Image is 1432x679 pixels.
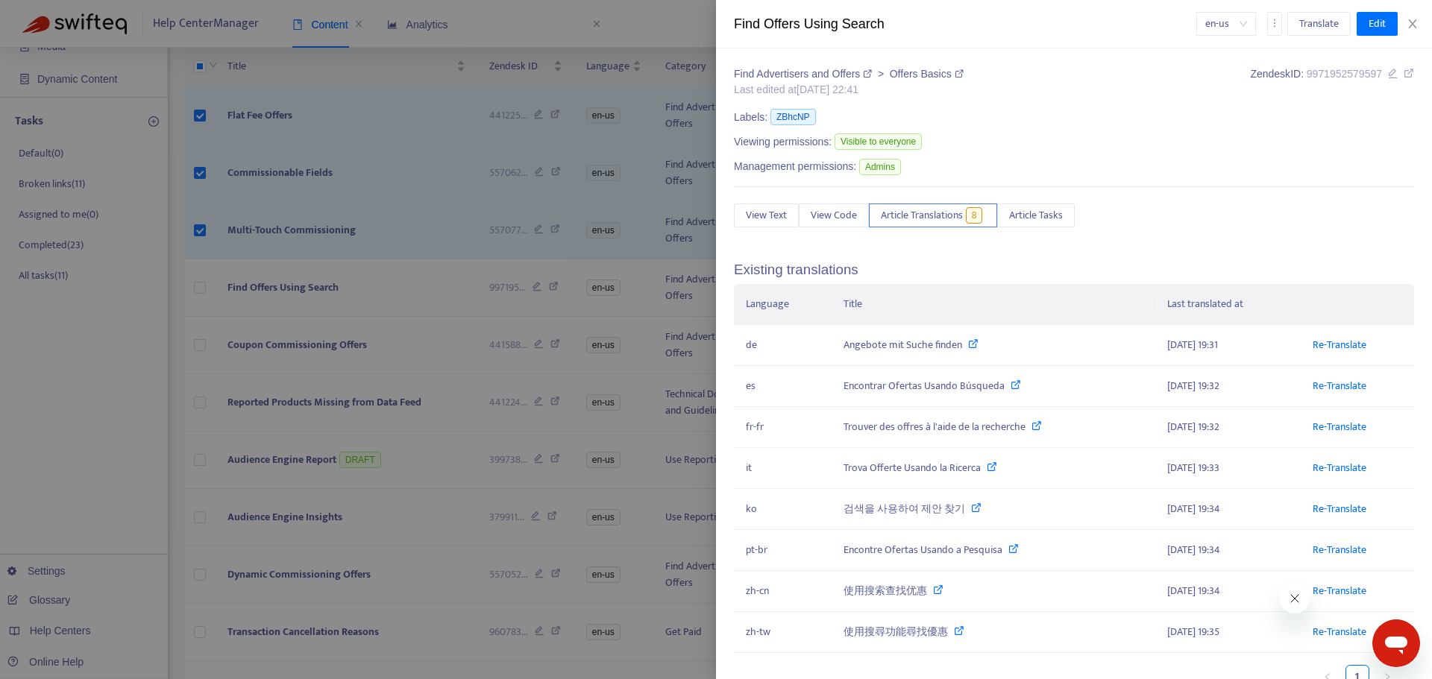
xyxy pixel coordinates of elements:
td: fr-fr [734,407,832,448]
span: View Text [746,207,787,224]
span: more [1269,18,1280,28]
span: Translate [1299,16,1339,32]
div: Angebote mit Suche finden [844,337,1143,353]
div: Zendesk ID: [1250,66,1414,98]
span: Edit [1369,16,1386,32]
div: Find Offers Using Search [734,14,1196,34]
span: Visible to everyone [835,133,922,150]
a: Re-Translate [1313,459,1366,476]
div: 使用搜索查找优惠 [844,583,1143,599]
th: Language [734,284,832,325]
span: en-us [1205,13,1247,35]
td: zh-tw [734,612,832,653]
td: zh-cn [734,571,832,612]
td: [DATE] 19:33 [1155,448,1301,489]
a: Re-Translate [1313,500,1366,517]
a: Re-Translate [1313,418,1366,435]
button: more [1267,12,1282,36]
td: [DATE] 19:34 [1155,571,1301,612]
div: 검색을 사용하여 제안 찾기 [844,501,1143,517]
div: Encontre Ofertas Usando a Pesquisa [844,542,1143,558]
div: Last edited at [DATE] 22:41 [734,82,964,98]
span: ZBhcNP [770,109,816,125]
button: Translate [1287,12,1351,36]
a: Re-Translate [1313,336,1366,353]
td: [DATE] 19:34 [1155,489,1301,530]
td: [DATE] 19:32 [1155,407,1301,448]
button: Close [1402,17,1423,31]
span: View Code [811,207,857,224]
a: Offers Basics [890,68,964,80]
a: Find Advertisers and Offers [734,68,875,80]
span: close [1407,18,1419,30]
span: Admins [859,159,901,175]
a: Re-Translate [1313,623,1366,640]
div: > [734,66,964,82]
td: it [734,448,832,489]
td: pt-br [734,530,832,571]
div: Trouver des offres à l'aide de la recherche [844,419,1143,435]
button: Article Tasks [997,203,1075,227]
td: ko [734,489,832,530]
td: de [734,325,832,366]
button: View Code [799,203,869,227]
iframe: Button to launch messaging window [1372,619,1420,667]
span: Management permissions: [734,159,856,174]
span: Labels: [734,110,767,125]
th: Title [832,284,1155,325]
td: [DATE] 19:34 [1155,530,1301,571]
h5: Existing translations [734,262,1414,279]
button: View Text [734,203,799,227]
td: [DATE] 19:32 [1155,366,1301,407]
div: Encontrar Ofertas Usando Búsqueda [844,378,1143,394]
th: Last translated at [1155,284,1301,325]
span: Viewing permissions: [734,134,832,150]
td: es [734,366,832,407]
span: Article Translations [881,207,963,224]
span: Hi. Need any help? [9,10,107,22]
div: 使用搜尋功能尋找優惠 [844,624,1143,640]
td: [DATE] 19:31 [1155,325,1301,366]
span: 8 [966,207,983,224]
button: Article Translations8 [869,203,997,227]
span: 9971952579597 [1307,68,1382,80]
span: Article Tasks [1009,207,1063,224]
td: [DATE] 19:35 [1155,612,1301,653]
button: Edit [1357,12,1398,36]
a: Re-Translate [1313,541,1366,558]
div: Trova Offerte Usando la Ricerca [844,460,1143,476]
iframe: Close message [1280,584,1310,613]
a: Re-Translate [1313,377,1366,394]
